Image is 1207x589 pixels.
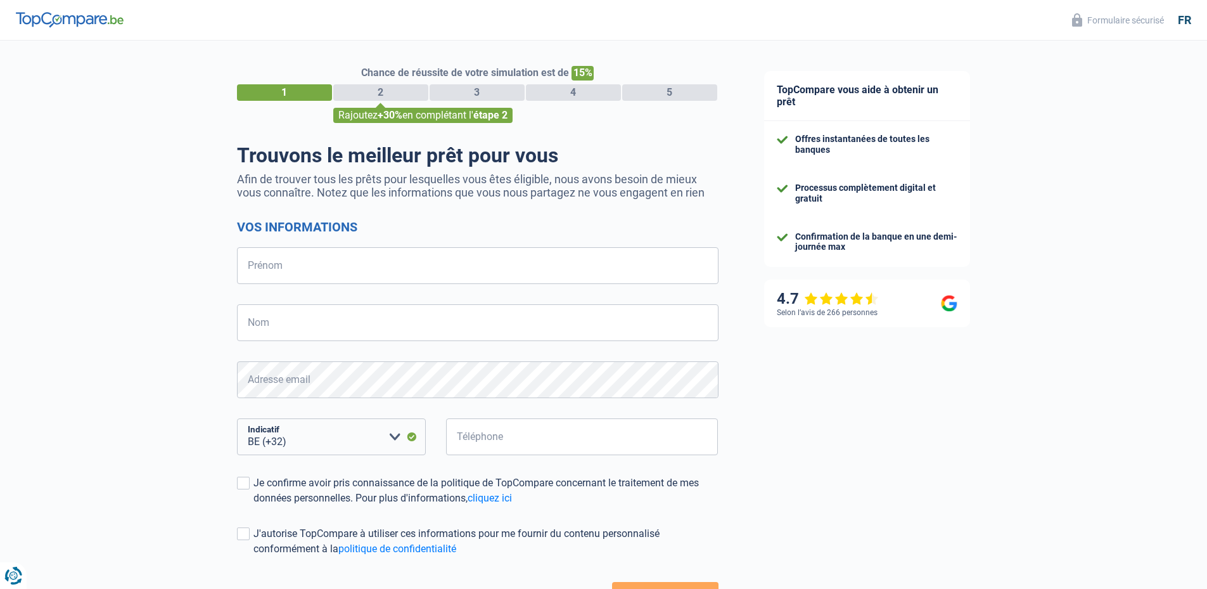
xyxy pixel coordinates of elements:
div: Rajoutez en complétant l' [333,108,513,123]
img: TopCompare Logo [16,12,124,27]
span: 15% [572,66,594,81]
a: cliquez ici [468,492,512,504]
div: 4.7 [777,290,879,308]
div: Confirmation de la banque en une demi-journée max [795,231,957,253]
button: Formulaire sécurisé [1064,10,1172,30]
div: 5 [622,84,717,101]
div: J'autorise TopCompare à utiliser ces informations pour me fournir du contenu personnalisé conform... [253,526,718,557]
div: Je confirme avoir pris connaissance de la politique de TopCompare concernant le traitement de mes... [253,476,718,506]
div: TopCompare vous aide à obtenir un prêt [764,71,970,121]
div: 4 [526,84,621,101]
input: 401020304 [446,418,718,455]
div: Selon l’avis de 266 personnes [777,308,878,317]
div: Offres instantanées de toutes les banques [795,134,957,155]
div: 2 [333,84,428,101]
div: fr [1178,13,1191,27]
span: +30% [378,109,402,121]
h2: Vos informations [237,219,718,235]
div: 3 [430,84,525,101]
span: étape 2 [473,109,508,121]
h1: Trouvons le meilleur prêt pour vous [237,143,718,167]
div: Processus complètement digital et gratuit [795,183,957,204]
div: 1 [237,84,332,101]
p: Afin de trouver tous les prêts pour lesquelles vous êtes éligible, nous avons besoin de mieux vou... [237,172,718,199]
a: politique de confidentialité [338,543,456,555]
span: Chance de réussite de votre simulation est de [361,67,569,79]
